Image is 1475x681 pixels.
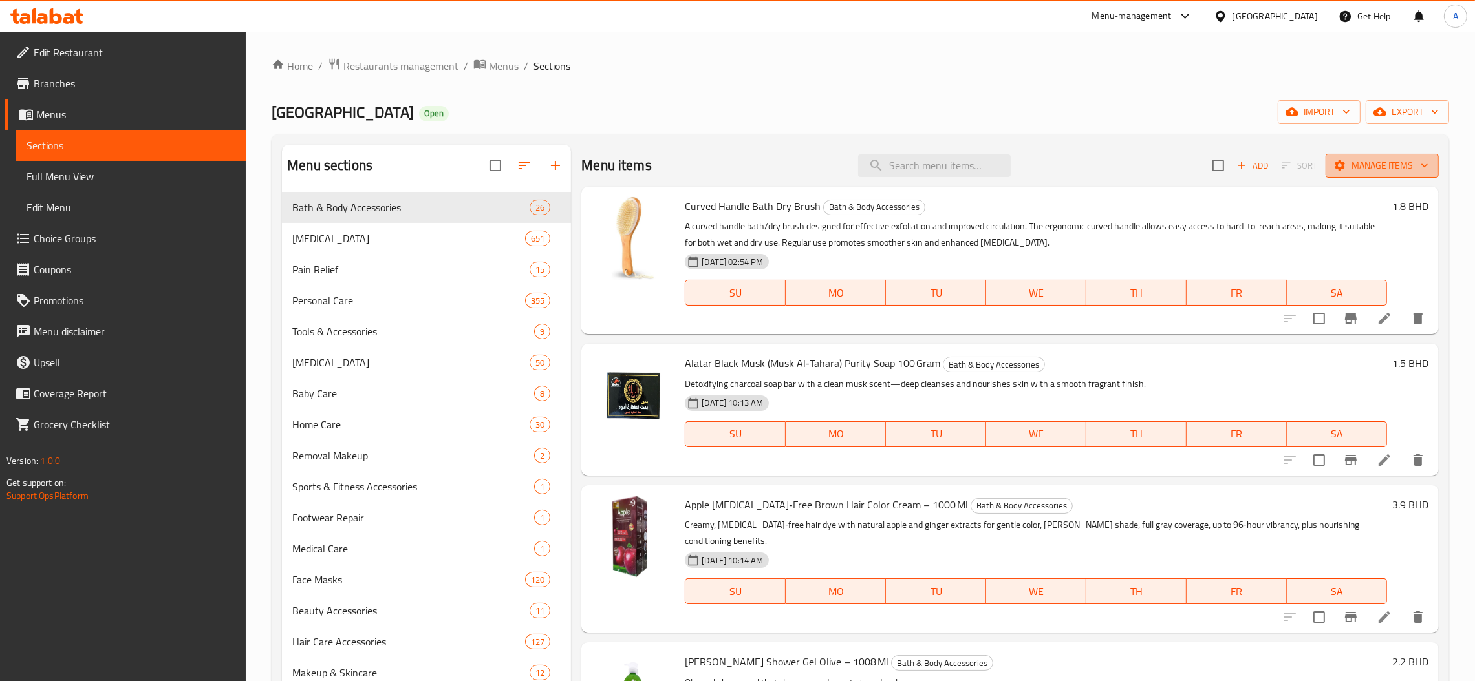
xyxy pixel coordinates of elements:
button: MO [786,421,886,447]
span: 355 [526,295,550,307]
span: Baby Care [292,386,534,401]
button: Branch-specific-item [1335,445,1366,476]
button: delete [1403,303,1434,334]
span: Apple [MEDICAL_DATA]‑Free Brown Hair Color Cream – 1000 Ml [685,495,967,514]
div: Sports & Fitness Accessories1 [282,471,571,502]
span: 127 [526,636,550,648]
button: TH [1086,280,1187,306]
span: Hair Care Accessories [292,634,525,649]
span: Manage items [1336,158,1428,174]
div: Bath & Body Accessories [971,498,1073,514]
button: export [1366,100,1449,124]
span: Select all sections [482,152,509,179]
div: [MEDICAL_DATA]50 [282,347,571,378]
span: TU [891,424,981,443]
div: Beauty Accessories [292,603,530,618]
span: Bath & Body Accessories [892,656,993,671]
button: SA [1287,578,1387,604]
div: Bath & Body Accessories [823,200,925,215]
div: Personal Care355 [282,285,571,316]
span: Alatar Black Musk (Musk Al‑Tahara) Purity Soap 100 Gram [685,353,940,373]
span: Restaurants management [343,58,458,74]
div: Pain Relief [292,262,530,277]
span: import [1288,104,1350,120]
button: TH [1086,421,1187,447]
span: [PERSON_NAME] Shower Gel Olive – 1008 Ml [685,652,888,671]
button: Branch-specific-item [1335,303,1366,334]
span: Curved Handle Bath Dry Brush [685,196,821,216]
h6: 3.9 BHD [1392,496,1428,514]
span: SA [1292,582,1382,601]
button: import [1278,100,1361,124]
div: items [534,479,550,494]
button: WE [986,421,1086,447]
span: Tools & Accessories [292,324,534,339]
a: Coupons [5,254,246,285]
span: 120 [526,574,550,586]
span: Sections [533,58,570,74]
span: Add [1235,158,1270,173]
span: Select to update [1306,305,1333,332]
button: FR [1187,421,1287,447]
div: Medical Care1 [282,533,571,564]
h6: 1.8 BHD [1392,197,1428,215]
span: 1 [535,512,550,524]
a: Menu disclaimer [5,316,246,347]
span: 1 [535,543,550,555]
button: FR [1187,578,1287,604]
span: Menu disclaimer [34,324,236,339]
button: delete [1403,602,1434,633]
span: Select section first [1273,156,1326,176]
li: / [524,58,528,74]
li: / [464,58,468,74]
div: Pain Relief15 [282,254,571,285]
div: items [530,603,550,618]
p: Detoxifying charcoal soap bar with a clean musk scent—deep cleanses and nourishes skin with a smo... [685,376,1387,392]
a: Choice Groups [5,223,246,254]
button: SU [685,280,786,306]
span: Full Menu View [27,169,236,184]
div: [MEDICAL_DATA]651 [282,223,571,254]
p: A curved handle bath/dry brush designed for effective exfoliation and improved circulation. The e... [685,218,1387,251]
span: [MEDICAL_DATA] [292,355,530,370]
span: Menus [489,58,519,74]
img: Curved Handle Bath Dry Brush [592,197,674,280]
div: items [530,200,550,215]
span: MO [791,284,881,302]
span: Medical Care [292,541,534,556]
span: Edit Menu [27,200,236,215]
a: Sections [16,130,246,161]
span: WE [991,284,1081,302]
span: TH [1092,424,1181,443]
span: 8 [535,388,550,400]
span: FR [1192,424,1282,443]
span: [MEDICAL_DATA] [292,231,525,246]
span: FR [1192,284,1282,302]
nav: breadcrumb [272,58,1449,74]
div: Tools & Accessories9 [282,316,571,347]
button: Branch-specific-item [1335,602,1366,633]
div: items [530,417,550,432]
h6: 2.2 BHD [1392,653,1428,671]
span: Grocery Checklist [34,417,236,432]
a: Support.OpsPlatform [6,487,89,504]
span: 12 [530,667,550,679]
h2: Menu sections [287,156,372,175]
div: Sports & Fitness Accessories [292,479,534,494]
a: Edit menu item [1377,311,1392,326]
a: Edit menu item [1377,452,1392,468]
span: A [1453,9,1458,23]
span: 50 [530,357,550,369]
span: 11 [530,605,550,617]
div: Bath & Body Accessories [292,200,530,215]
span: Open [419,108,449,119]
span: WE [991,424,1081,443]
div: items [530,355,550,370]
span: Makeup & Skincare [292,665,530,680]
h2: Menu items [581,156,652,175]
a: Coverage Report [5,378,246,409]
button: MO [786,280,886,306]
span: Face Masks [292,572,525,587]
